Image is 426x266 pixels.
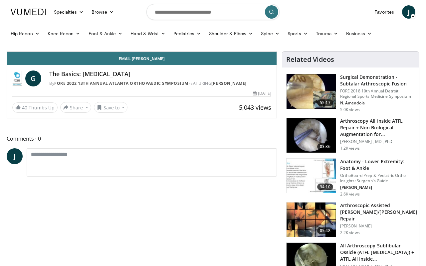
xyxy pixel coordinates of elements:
span: Comments 0 [7,134,277,143]
a: Sports [284,27,312,40]
a: J [402,5,415,19]
h4: The Basics: [MEDICAL_DATA] [49,70,271,78]
a: Pediatrics [169,27,205,40]
img: 7b5f404b-1364-47c9-a606-5d894885031b.150x105_q85_crop-smart_upscale.jpg [287,159,336,193]
a: Business [342,27,376,40]
p: 2.2K views [340,230,360,235]
img: FORE 2022 13th Annual Atlanta Orthopaedic Symposium [12,70,23,86]
a: Specialties [50,5,88,19]
h3: Arthroscopic Assisted [PERSON_NAME]/[PERSON_NAME] Repair [340,202,418,222]
a: [PERSON_NAME] [211,80,247,86]
a: Knee Recon [44,27,85,40]
button: Save to [94,102,128,113]
a: Shoulder & Elbow [205,27,257,40]
a: Trauma [312,27,342,40]
p: N. Amendola [340,100,415,106]
a: Hand & Wrist [126,27,169,40]
p: 5.0K views [340,107,360,112]
a: FORE 2022 13th Annual Atlanta Orthopaedic Symposium [54,80,188,86]
a: Browse [88,5,118,19]
p: OrthoBoard Prep & Pediatric Ortho Insights: Surgeon's Guide [340,173,415,184]
h3: Anatomy - Lower Extremity: Foot & Ankle [340,158,415,172]
a: 34:10 Anatomy - Lower Extremity: Foot & Ankle OrthoBoard Prep & Pediatric Ortho Insights: Surgeon... [286,158,415,197]
a: 40 Thumbs Up [12,102,58,113]
a: 55:17 Surgical Demonstration - Subtalar Arthroscopic Fusion FORE 2018 10th Annual Detroit Regiona... [286,74,415,112]
div: By FEATURING [49,80,271,86]
p: 2.6K views [340,192,360,197]
a: 03:36 Arthroscopy All Inside ATFL Repair + Non Biological Augmentation for… [PERSON_NAME] , MD , ... [286,118,415,153]
img: 7acb5ded-bd6b-42b6-b979-fb5534ffb1b3.150x105_q85_crop-smart_upscale.jpg [287,118,336,153]
img: d0fd2f4f-1c14-47d9-a67d-468637f3056f.150x105_q85_crop-smart_upscale.jpg [287,202,336,237]
p: [PERSON_NAME] [340,185,415,190]
a: Hip Recon [7,27,44,40]
span: 40 [22,104,27,111]
h4: Related Videos [286,56,334,64]
span: 5,043 views [239,103,271,111]
img: f04bac8f-a1d2-4078-a4f0-9e66789b4112.150x105_q85_crop-smart_upscale.jpg [287,74,336,109]
h3: All Arthroscopy Subfibular Ossicle (ATFL [MEDICAL_DATA]) + ATFL All Inside… [340,242,415,262]
a: Spine [257,27,283,40]
p: [PERSON_NAME] , MD , PhD [340,139,415,144]
a: G [25,70,41,86]
a: Email [PERSON_NAME] [7,52,277,65]
p: FORE 2018 10th Annual Detroit Regional Sports Medicine Symposium [340,88,415,99]
span: 34:10 [317,184,333,190]
button: Share [60,102,91,113]
a: J [7,148,23,164]
span: 03:36 [317,143,333,150]
span: 05:48 [317,227,333,234]
div: [DATE] [253,90,271,96]
a: Favorites [370,5,398,19]
input: Search topics, interventions [146,4,280,20]
h3: Arthroscopy All Inside ATFL Repair + Non Biological Augmentation for… [340,118,415,138]
a: 05:48 Arthroscopic Assisted [PERSON_NAME]/[PERSON_NAME] Repair [PERSON_NAME] 2.2K views [286,202,415,237]
span: 55:17 [317,99,333,106]
p: 1.2K views [340,146,360,151]
img: VuMedi Logo [11,9,46,15]
h3: Surgical Demonstration - Subtalar Arthroscopic Fusion [340,74,415,87]
p: [PERSON_NAME] [340,223,418,229]
a: Foot & Ankle [85,27,127,40]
